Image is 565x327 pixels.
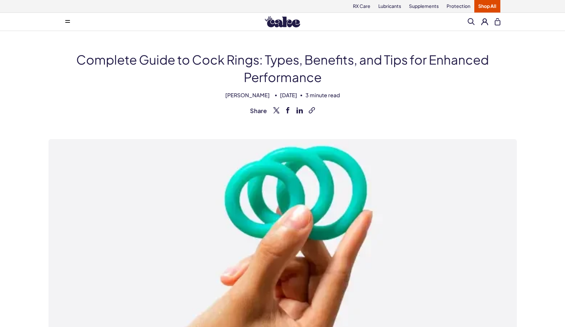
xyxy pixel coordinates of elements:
[225,92,270,99] span: [PERSON_NAME]
[280,92,297,99] span: [DATE]
[65,51,500,86] h1: Complete Guide to Cock Rings: Types, Benefits, and Tips for Enhanced Performance
[305,92,340,99] span: 3 minute read
[265,16,300,27] img: Hello Cake
[250,107,267,114] span: Share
